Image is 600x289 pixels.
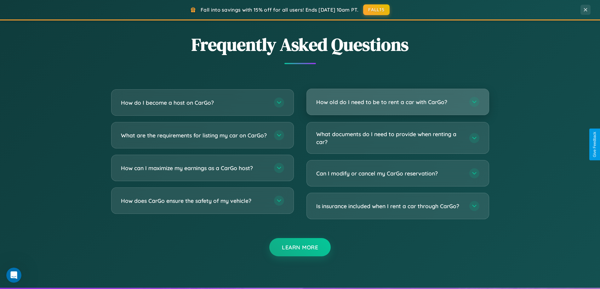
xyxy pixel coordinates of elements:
[316,98,463,106] h3: How old do I need to be to rent a car with CarGo?
[316,202,463,210] h3: Is insurance included when I rent a car through CarGo?
[111,32,489,57] h2: Frequently Asked Questions
[592,132,597,157] div: Give Feedback
[363,4,390,15] button: FALL15
[316,170,463,177] h3: Can I modify or cancel my CarGo reservation?
[269,238,331,256] button: Learn More
[316,130,463,146] h3: What documents do I need to provide when renting a car?
[6,268,21,283] iframe: Intercom live chat
[201,7,358,13] span: Fall into savings with 15% off for all users! Ends [DATE] 10am PT.
[121,197,268,205] h3: How does CarGo ensure the safety of my vehicle?
[121,99,268,107] h3: How do I become a host on CarGo?
[121,164,268,172] h3: How can I maximize my earnings as a CarGo host?
[121,131,268,139] h3: What are the requirements for listing my car on CarGo?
